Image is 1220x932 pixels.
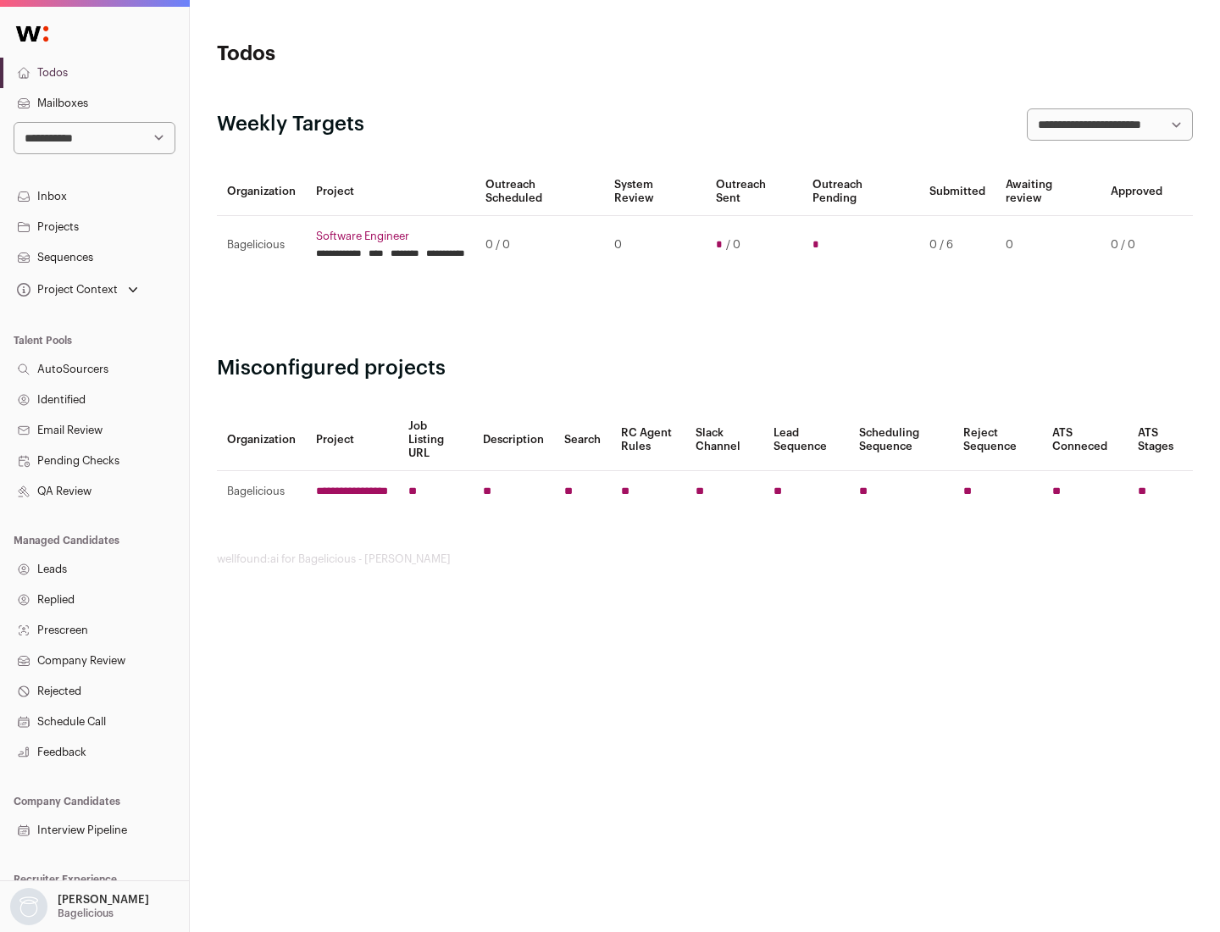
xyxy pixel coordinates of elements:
th: System Review [604,168,705,216]
a: Software Engineer [316,230,465,243]
td: 0 / 6 [919,216,995,275]
td: 0 [995,216,1101,275]
th: Outreach Pending [802,168,918,216]
td: Bagelicious [217,216,306,275]
th: Outreach Sent [706,168,803,216]
td: 0 / 0 [475,216,604,275]
p: [PERSON_NAME] [58,893,149,907]
p: Bagelicious [58,907,114,920]
div: Project Context [14,283,118,297]
th: Approved [1101,168,1173,216]
img: Wellfound [7,17,58,51]
h2: Misconfigured projects [217,355,1193,382]
span: / 0 [726,238,740,252]
th: Reject Sequence [953,409,1043,471]
h2: Weekly Targets [217,111,364,138]
td: Bagelicious [217,471,306,513]
th: Description [473,409,554,471]
th: Slack Channel [685,409,763,471]
th: Organization [217,409,306,471]
th: Project [306,168,475,216]
button: Open dropdown [7,888,152,925]
th: Lead Sequence [763,409,849,471]
th: RC Agent Rules [611,409,685,471]
th: Job Listing URL [398,409,473,471]
th: Outreach Scheduled [475,168,604,216]
th: Organization [217,168,306,216]
th: Search [554,409,611,471]
th: ATS Conneced [1042,409,1127,471]
th: Awaiting review [995,168,1101,216]
th: Project [306,409,398,471]
th: ATS Stages [1128,409,1193,471]
td: 0 [604,216,705,275]
footer: wellfound:ai for Bagelicious - [PERSON_NAME] [217,552,1193,566]
td: 0 / 0 [1101,216,1173,275]
h1: Todos [217,41,542,68]
th: Scheduling Sequence [849,409,953,471]
button: Open dropdown [14,278,141,302]
img: nopic.png [10,888,47,925]
th: Submitted [919,168,995,216]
